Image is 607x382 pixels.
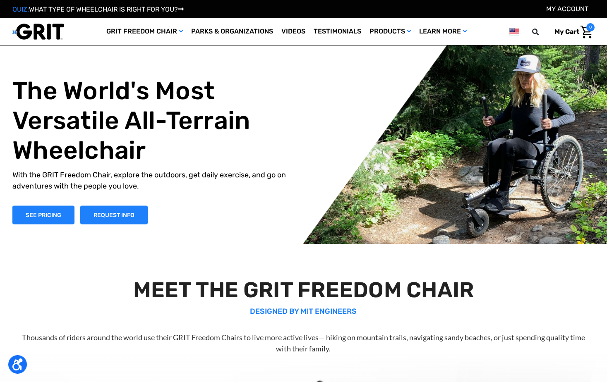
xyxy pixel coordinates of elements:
span: 0 [586,23,595,31]
a: Shop Now [12,205,74,224]
a: QUIZ:WHAT TYPE OF WHEELCHAIR IS RIGHT FOR YOU? [12,5,184,13]
a: Cart with 0 items [548,23,595,41]
h2: MEET THE GRIT FREEDOM CHAIR [15,277,592,303]
img: Cart [581,26,593,38]
a: Parks & Organizations [187,18,277,45]
a: Testimonials [309,18,365,45]
a: Videos [277,18,309,45]
a: Products [365,18,415,45]
p: Thousands of riders around the world use their GRIT Freedom Chairs to live more active lives— hik... [15,332,592,354]
a: Account [546,5,588,13]
p: DESIGNED BY MIT ENGINEERS [15,306,592,317]
span: QUIZ: [12,5,29,13]
p: With the GRIT Freedom Chair, explore the outdoors, get daily exercise, and go on adventures with ... [12,169,305,191]
a: Slide number 1, Request Information [80,205,148,224]
input: Search [536,23,548,41]
a: GRIT Freedom Chair [102,18,187,45]
span: My Cart [554,28,579,36]
a: Learn More [415,18,471,45]
h1: The World's Most Versatile All-Terrain Wheelchair [12,76,305,165]
img: GRIT All-Terrain Wheelchair and Mobility Equipment [12,23,64,40]
img: us.png [509,26,519,37]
